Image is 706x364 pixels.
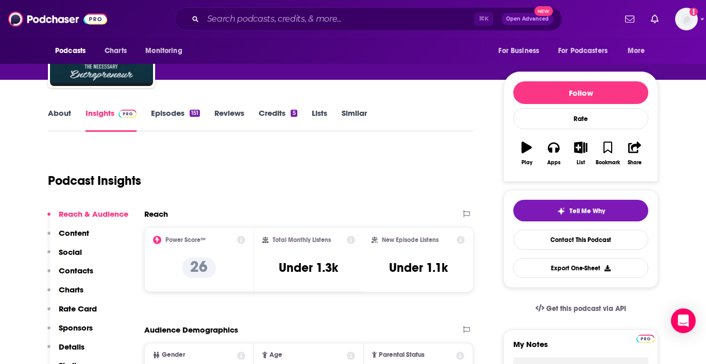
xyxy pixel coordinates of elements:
h2: Audience Demographics [144,325,238,335]
h2: Total Monthly Listens [273,236,331,244]
a: Similar [342,108,367,132]
button: open menu [551,41,623,61]
span: ⌘ K [474,12,493,26]
img: User Profile [675,8,698,30]
img: Podchaser Pro [119,110,137,118]
p: Content [59,228,89,238]
button: Apps [540,135,567,172]
a: Show notifications dropdown [621,10,638,28]
h3: Under 1.3k [279,260,338,275]
span: Tell Me Why [569,207,605,215]
a: Episodes151 [151,108,200,132]
h1: Podcast Insights [48,173,141,188]
h2: Reach [144,209,168,219]
button: tell me why sparkleTell Me Why [513,200,648,221]
span: Get this podcast via API [546,304,626,313]
a: Reviews [214,108,244,132]
span: Age [270,352,282,358]
button: Show profile menu [675,8,698,30]
a: Pro website [636,333,654,343]
span: For Podcasters [558,44,608,58]
button: Open AdvancedNew [501,13,553,25]
button: Content [47,228,89,247]
img: tell me why sparkle [557,207,565,215]
div: List [577,160,585,166]
div: Open Intercom Messenger [671,308,696,333]
button: Charts [47,285,83,304]
span: Charts [105,44,127,58]
span: Podcasts [55,44,86,58]
img: Podchaser Pro [636,335,654,343]
p: Social [59,247,82,257]
a: Show notifications dropdown [647,10,663,28]
h3: Under 1.1k [389,260,448,275]
div: 5 [291,110,297,117]
a: Contact This Podcast [513,230,648,250]
p: Reach & Audience [59,209,128,219]
div: Play [522,160,532,166]
a: About [48,108,71,132]
button: open menu [138,41,195,61]
img: Podchaser - Follow, Share and Rate Podcasts [8,9,107,29]
p: 26 [182,257,216,278]
button: Reach & Audience [47,209,128,228]
button: Sponsors [47,323,93,342]
h2: Power Score™ [165,236,206,244]
button: Share [621,135,648,172]
svg: Add a profile image [690,8,698,16]
p: Details [59,342,85,352]
button: open menu [48,41,99,61]
p: Sponsors [59,323,93,333]
h2: New Episode Listens [382,236,439,244]
label: My Notes [513,339,648,357]
button: open menu [620,41,658,61]
button: Export One-Sheet [513,258,648,278]
a: InsightsPodchaser Pro [86,108,137,132]
button: Bookmark [594,135,621,172]
a: Charts [98,41,133,61]
div: Search podcasts, credits, & more... [175,7,562,31]
button: Details [47,342,85,361]
div: Rate [513,108,648,129]
a: Get this podcast via API [527,296,634,321]
button: Social [47,247,82,266]
span: Open Advanced [506,16,549,22]
button: open menu [491,41,552,61]
p: Rate Card [59,304,97,314]
button: Follow [513,81,648,104]
span: Parental Status [379,352,425,358]
span: Logged in as addi44 [675,8,698,30]
div: Share [628,160,642,166]
span: Monitoring [145,44,182,58]
button: Play [513,135,540,172]
div: Bookmark [596,160,620,166]
button: Contacts [47,266,93,285]
div: 151 [190,110,200,117]
a: Lists [312,108,327,132]
span: For Business [498,44,539,58]
a: Credits5 [259,108,297,132]
p: Contacts [59,266,93,275]
button: Rate Card [47,304,97,323]
span: Gender [162,352,185,358]
div: Apps [547,160,561,166]
span: New [534,6,553,16]
span: More [628,44,645,58]
p: Charts [59,285,83,294]
button: List [567,135,594,172]
input: Search podcasts, credits, & more... [203,11,474,27]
